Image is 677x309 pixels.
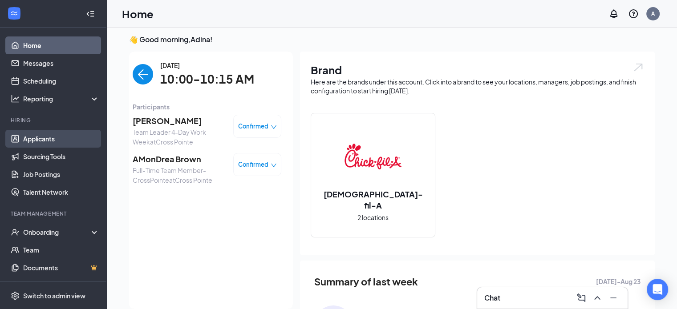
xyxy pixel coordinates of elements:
div: Open Intercom Messenger [647,279,668,300]
span: [PERSON_NAME] [133,115,226,127]
div: Here are the brands under this account. Click into a brand to see your locations, managers, job p... [311,77,644,95]
span: down [271,124,277,130]
svg: Settings [11,291,20,300]
h3: Chat [484,293,500,303]
span: Full-Time Team Member-CrossPointe at Cross Pointe [133,165,226,185]
h1: Brand [311,62,644,77]
button: Minimize [606,291,620,305]
a: Job Postings [23,165,99,183]
div: Onboarding [23,228,92,237]
div: Reporting [23,94,100,103]
h3: 👋 Good morning, Adina ! [129,35,655,44]
a: Messages [23,54,99,72]
svg: Minimize [608,293,619,303]
button: back-button [133,64,153,84]
span: Confirmed [238,122,268,131]
a: Applicants [23,130,99,148]
svg: ChevronUp [592,293,603,303]
span: AMonDrea Brown [133,153,226,165]
a: Home [23,36,99,54]
div: Hiring [11,116,97,124]
a: DocumentsCrown [23,259,99,277]
span: 10:00-10:15 AM [160,70,254,88]
span: 2 locations [357,213,389,222]
svg: QuestionInfo [628,8,639,19]
button: ComposeMessage [574,291,588,305]
a: Team [23,241,99,259]
span: Confirmed [238,160,268,169]
span: [DATE] [160,60,254,70]
svg: Notifications [608,8,619,19]
span: [DATE] - Aug 23 [596,277,641,286]
span: Team Leader 4-Day Work Week at Cross Pointe [133,127,226,147]
h1: Home [122,6,154,21]
div: Team Management [11,210,97,217]
div: Switch to admin view [23,291,85,300]
svg: Analysis [11,94,20,103]
div: A [651,10,655,17]
span: Participants [133,102,281,112]
button: ChevronUp [590,291,604,305]
span: down [271,162,277,169]
a: SurveysCrown [23,277,99,294]
img: Chick-fil-A [345,128,401,185]
h2: [DEMOGRAPHIC_DATA]-fil-A [311,189,435,211]
img: open.6027fd2a22e1237b5b06.svg [632,62,644,72]
svg: UserCheck [11,228,20,237]
svg: ComposeMessage [576,293,587,303]
a: Talent Network [23,183,99,201]
a: Scheduling [23,72,99,90]
a: Sourcing Tools [23,148,99,165]
svg: WorkstreamLogo [10,9,19,18]
span: Summary of last week [314,274,418,289]
svg: Collapse [86,9,95,18]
